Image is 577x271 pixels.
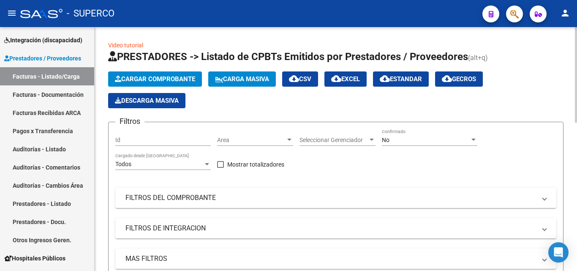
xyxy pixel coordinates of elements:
[331,75,360,83] span: EXCEL
[115,115,144,127] h3: Filtros
[208,71,276,87] button: Carga Masiva
[442,75,476,83] span: Gecros
[125,254,536,263] mat-panel-title: MAS FILTROS
[125,193,536,203] mat-panel-title: FILTROS DEL COMPROBANTE
[108,71,202,87] button: Cargar Comprobante
[115,218,556,238] mat-expansion-panel-header: FILTROS DE INTEGRACION
[115,75,195,83] span: Cargar Comprobante
[115,161,131,167] span: Todos
[108,51,468,63] span: PRESTADORES -> Listado de CPBTs Emitidos por Prestadores / Proveedores
[115,97,179,104] span: Descarga Masiva
[7,8,17,18] mat-icon: menu
[435,71,483,87] button: Gecros
[380,75,422,83] span: Estandar
[468,54,488,62] span: (alt+q)
[67,4,114,23] span: - SUPERCO
[115,249,556,269] mat-expansion-panel-header: MAS FILTROS
[324,71,367,87] button: EXCEL
[4,54,81,63] span: Prestadores / Proveedores
[4,36,82,45] span: Integración (discapacidad)
[560,8,570,18] mat-icon: person
[227,159,284,170] span: Mostrar totalizadores
[299,137,368,144] span: Seleccionar Gerenciador
[115,188,556,208] mat-expansion-panel-header: FILTROS DEL COMPROBANTE
[289,74,299,84] mat-icon: cloud_download
[108,42,143,49] a: Video tutorial
[125,224,536,233] mat-panel-title: FILTROS DE INTEGRACION
[217,137,286,144] span: Area
[289,75,311,83] span: CSV
[108,93,185,108] button: Descarga Masiva
[442,74,452,84] mat-icon: cloud_download
[4,254,65,263] span: Hospitales Públicos
[373,71,429,87] button: Estandar
[282,71,318,87] button: CSV
[331,74,341,84] mat-icon: cloud_download
[108,93,185,108] app-download-masive: Descarga masiva de comprobantes (adjuntos)
[548,242,569,263] div: Open Intercom Messenger
[215,75,269,83] span: Carga Masiva
[382,137,389,143] span: No
[380,74,390,84] mat-icon: cloud_download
